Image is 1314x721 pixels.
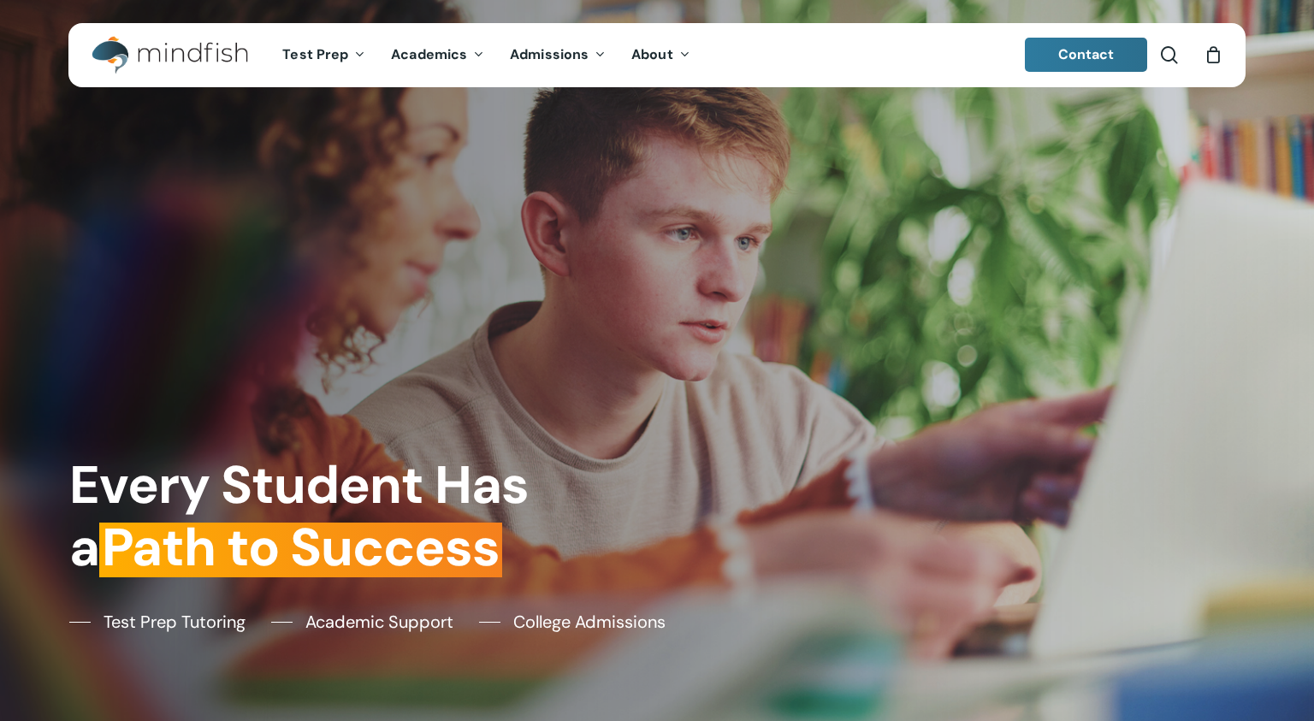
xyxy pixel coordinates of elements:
[104,609,246,635] span: Test Prep Tutoring
[269,48,378,62] a: Test Prep
[271,609,453,635] a: Academic Support
[513,609,666,635] span: College Admissions
[378,48,497,62] a: Academics
[391,45,467,63] span: Academics
[68,23,1246,87] header: Main Menu
[282,45,348,63] span: Test Prep
[510,45,589,63] span: Admissions
[479,609,666,635] a: College Admissions
[619,48,703,62] a: About
[305,609,453,635] span: Academic Support
[1058,45,1115,63] span: Contact
[69,609,246,635] a: Test Prep Tutoring
[99,513,502,582] em: Path to Success
[631,45,673,63] span: About
[1025,38,1148,72] a: Contact
[69,454,645,580] h1: Every Student Has a
[497,48,619,62] a: Admissions
[269,23,702,87] nav: Main Menu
